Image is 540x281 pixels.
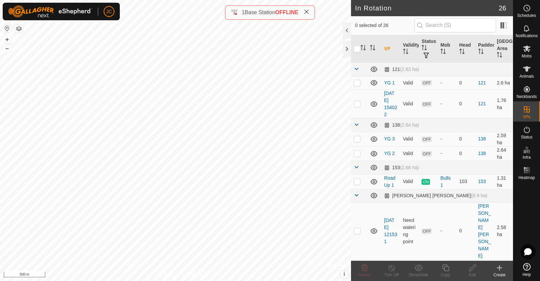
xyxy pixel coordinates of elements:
[440,100,454,107] div: -
[384,67,419,72] div: 121
[384,136,395,142] a: YG 3
[459,50,465,55] p-sorticon: Activate to sort
[384,91,397,117] a: [DATE] 154022
[432,272,459,278] div: Copy
[471,193,487,198] span: (8.9 ha)
[457,35,476,63] th: Head
[384,193,487,199] div: [PERSON_NAME] [PERSON_NAME]
[494,202,513,259] td: 2.58 ha
[457,90,476,118] td: 0
[384,175,395,188] a: Road Up 1
[419,35,438,63] th: Status
[478,101,486,106] a: 121
[422,136,432,142] span: OFF
[381,35,400,63] th: VP
[521,135,532,139] span: Status
[422,228,432,234] span: OFF
[400,122,419,128] span: (2.64 ha)
[355,22,414,29] span: 0 selected of 26
[242,9,245,15] span: 1
[478,136,486,142] a: 138
[422,179,430,185] span: ON
[359,273,371,277] span: Delete
[3,24,11,32] button: Reset Map
[360,46,366,51] p-sorticon: Activate to sort
[494,174,513,189] td: 1.31 ha
[15,25,23,33] button: Map Layers
[513,260,540,279] a: Help
[440,50,446,55] p-sorticon: Activate to sort
[149,272,174,278] a: Privacy Policy
[459,272,486,278] div: Edit
[522,155,531,159] span: Infra
[440,175,454,189] div: Bulls 1
[519,74,534,78] span: Animals
[245,9,275,15] span: Base Station
[341,271,348,278] button: i
[422,101,432,107] span: OFF
[457,146,476,161] td: 0
[422,151,432,157] span: OFF
[478,151,486,156] a: 138
[403,50,408,55] p-sorticon: Activate to sort
[494,146,513,161] td: 2.64 ha
[494,35,513,63] th: [GEOGRAPHIC_DATA] Area
[400,76,419,90] td: Valid
[457,202,476,259] td: 0
[400,35,419,63] th: Validity
[478,179,486,184] a: 153
[355,4,499,12] h2: In Rotation
[405,272,432,278] div: Show/Hide
[440,227,454,234] div: -
[384,122,419,128] div: 138
[478,50,484,55] p-sorticon: Activate to sort
[440,150,454,157] div: -
[3,44,11,52] button: –
[384,80,395,85] a: YG 1
[370,46,375,51] p-sorticon: Activate to sort
[8,5,92,18] img: Gallagher Logo
[478,203,491,258] a: [PERSON_NAME] [PERSON_NAME]
[517,14,536,18] span: Schedules
[275,9,298,15] span: OFFLINE
[494,90,513,118] td: 1.76 ha
[400,202,419,259] td: Need watering point
[457,132,476,146] td: 0
[440,135,454,143] div: -
[400,90,419,118] td: Valid
[438,35,457,63] th: Mob
[494,76,513,90] td: 2.6 ha
[106,8,112,15] span: JC
[400,67,419,72] span: (2.63 ha)
[344,271,345,277] span: i
[522,273,531,277] span: Help
[486,272,513,278] div: Create
[522,54,532,58] span: Mobs
[182,272,202,278] a: Contact Us
[518,176,535,180] span: Heatmap
[440,79,454,86] div: -
[516,95,537,99] span: Neckbands
[384,165,419,171] div: 153
[478,80,486,85] a: 121
[494,132,513,146] td: 2.59 ha
[384,151,395,156] a: YG 2
[422,46,427,51] p-sorticon: Activate to sort
[400,132,419,146] td: Valid
[384,218,397,244] a: [DATE] 121531
[400,165,419,170] span: (2.68 ha)
[414,18,496,32] input: Search (S)
[457,174,476,189] td: 103
[422,80,432,86] span: OFF
[476,35,494,63] th: Paddock
[516,34,538,38] span: Notifications
[457,76,476,90] td: 0
[499,3,506,13] span: 26
[400,174,419,189] td: Valid
[3,35,11,44] button: +
[523,115,530,119] span: VPs
[497,53,502,58] p-sorticon: Activate to sort
[400,146,419,161] td: Valid
[378,272,405,278] div: Turn Off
